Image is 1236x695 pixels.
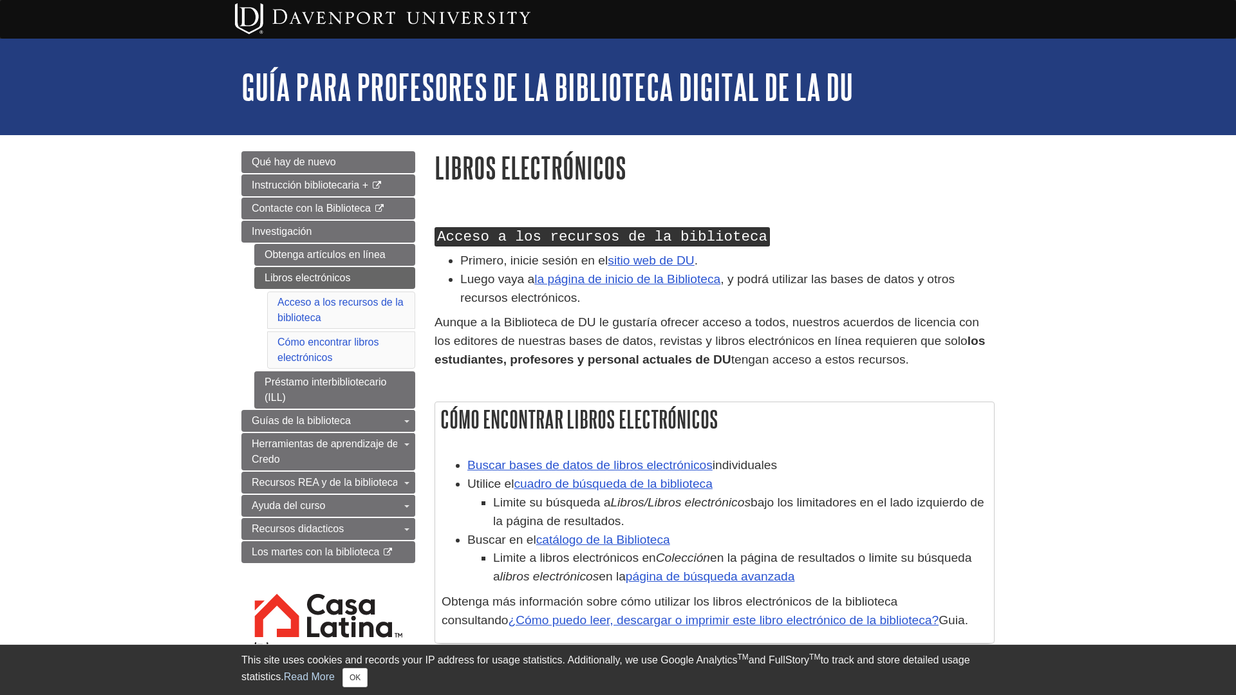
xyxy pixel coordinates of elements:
p: Aunque a la Biblioteca de DU le gustaría ofrecer acceso a todos, nuestros acuerdos de licencia co... [435,313,995,369]
i: This link opens in a new window [373,205,384,213]
em: Libros/Libros electrónicos [610,496,751,509]
a: la página de inicio de la Biblioteca [534,272,720,286]
li: Limite a libros electrónicos en en la página de resultados o limite su búsqueda a en la [493,549,988,586]
span: Instrucción bibliotecaria + [252,180,368,190]
li: Primero, inicie sesión en el . [460,252,995,270]
a: Obtenga artículos en línea [254,244,415,266]
i: This link opens in a new window [382,548,393,557]
a: cuadro de búsqueda de la biblioteca [514,477,713,490]
em: Colección [656,551,710,564]
a: Guías de la biblioteca [241,410,415,432]
sup: TM [737,653,748,662]
li: Limite su búsqueda a bajo los limitadores en el lado izquierdo de la página de resultados. [493,494,988,531]
sup: TM [809,653,820,662]
a: Acceso a los recursos de la biblioteca [277,297,404,323]
span: Recursos didacticos [252,523,344,534]
a: ¿Cómo puedo leer, descargar o imprimir este libro electrónico de la biblioteca? [508,613,939,627]
h1: Libros electrónicos [435,151,995,184]
a: sitio web de DU [608,254,694,267]
span: Contacte con la Biblioteca [252,203,371,214]
h2: Cómo encontrar libros electrónicos [435,402,994,436]
a: Contacte con la Biblioteca [241,198,415,219]
a: Los martes con la biblioteca [241,541,415,563]
a: Recursos REA y de la biblioteca [241,472,415,494]
i: This link opens in a new window [371,181,382,190]
span: Investigación [252,226,312,237]
a: Guía para profesores de la biblioteca digital de la DU [241,67,853,107]
span: Ayuda del curso [252,500,325,511]
a: catálogo de la Biblioteca [536,533,670,546]
p: Obtenga más información sobre cómo utilizar los libros electrónicos de la biblioteca consultando ... [442,593,988,630]
a: Buscar bases de datos de libros electrónicos [467,458,713,472]
strong: los estudiantes, profesores y personal actuales de DU [435,334,985,366]
span: Guías de la biblioteca [252,415,351,426]
img: Davenport University [235,3,530,34]
a: Read More [284,671,335,682]
a: Qué hay de nuevo [241,151,415,173]
button: Close [342,668,368,687]
li: Utilice el [467,475,988,530]
kbd: Acceso a los recursos de la biblioteca [435,227,770,246]
a: Investigación [241,221,415,243]
span: Recursos REA y de la biblioteca [252,477,398,488]
a: Herramientas de aprendizaje de Credo [241,433,415,470]
span: Qué hay de nuevo [252,156,336,167]
div: Guide Page Menu [241,151,415,681]
a: Cómo encontrar libros electrónicos [277,337,379,363]
em: libros electrónicos [500,570,599,583]
a: Ayuda del curso [241,495,415,517]
a: Libros electrónicos [254,267,415,289]
span: Los martes con la biblioteca [252,546,379,557]
span: Herramientas de aprendizaje de Credo [252,438,398,465]
li: individuales [467,456,988,475]
a: Recursos didacticos [241,518,415,540]
a: página de búsqueda avanzada [626,570,794,583]
a: Préstamo interbibliotecario (ILL) [254,371,415,409]
li: Buscar en el [467,531,988,586]
li: Luego vaya a , y podrá utilizar las bases de datos y otros recursos electrónicos. [460,270,995,308]
div: This site uses cookies and records your IP address for usage statistics. Additionally, we use Goo... [241,653,995,687]
a: Instrucción bibliotecaria + [241,174,415,196]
